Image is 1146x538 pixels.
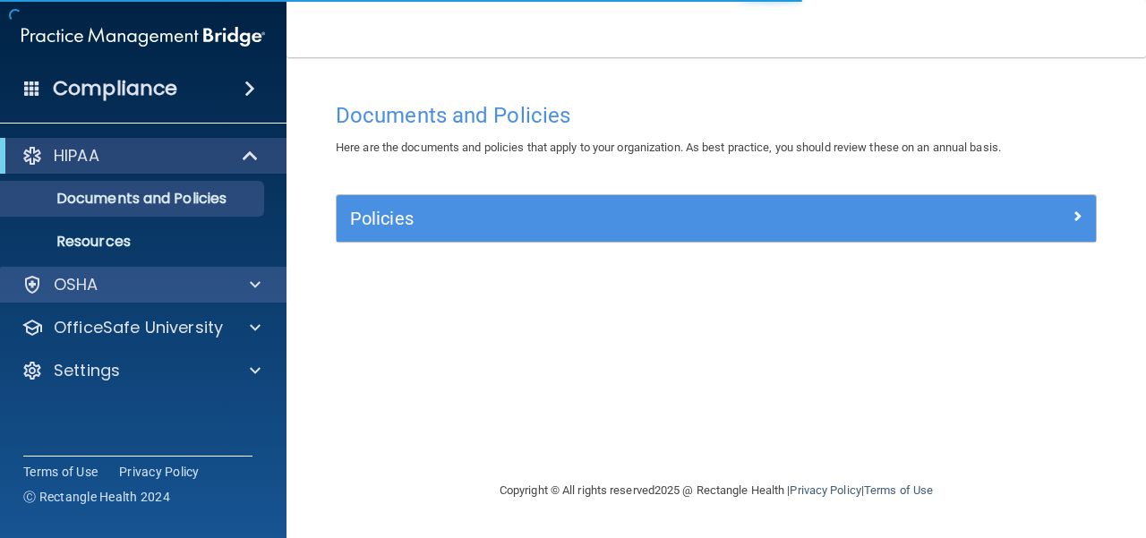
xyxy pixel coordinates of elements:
[21,19,265,55] img: PMB logo
[119,463,200,481] a: Privacy Policy
[54,145,99,167] p: HIPAA
[21,274,261,295] a: OSHA
[336,141,1001,154] span: Here are the documents and policies that apply to your organization. As best practice, you should...
[336,104,1097,127] h4: Documents and Policies
[53,76,177,101] h4: Compliance
[350,209,893,228] h5: Policies
[12,233,256,251] p: Resources
[54,317,223,338] p: OfficeSafe University
[389,462,1043,519] div: Copyright © All rights reserved 2025 @ Rectangle Health | |
[21,145,260,167] a: HIPAA
[12,190,256,208] p: Documents and Policies
[790,483,860,497] a: Privacy Policy
[23,488,170,506] span: Ⓒ Rectangle Health 2024
[864,483,933,497] a: Terms of Use
[21,317,261,338] a: OfficeSafe University
[23,463,98,481] a: Terms of Use
[350,204,1082,233] a: Policies
[54,274,98,295] p: OSHA
[21,360,261,381] a: Settings
[54,360,120,381] p: Settings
